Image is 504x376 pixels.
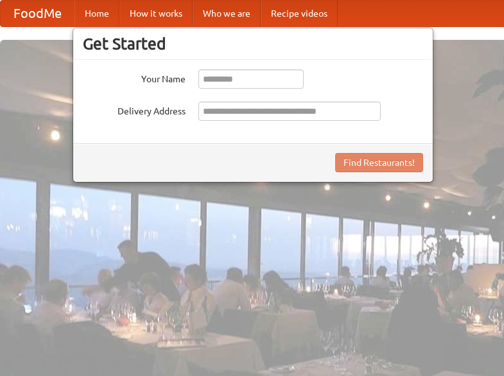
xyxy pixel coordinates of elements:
[335,153,423,172] button: Find Restaurants!
[261,1,338,26] a: Recipe videos
[83,34,423,53] h3: Get Started
[119,1,193,26] a: How it works
[1,1,74,26] a: FoodMe
[193,1,261,26] a: Who we are
[74,1,119,26] a: Home
[83,69,186,85] label: Your Name
[83,102,186,118] label: Delivery Address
